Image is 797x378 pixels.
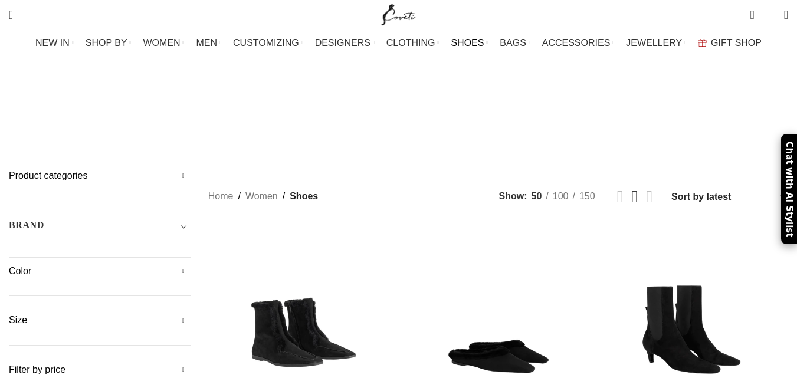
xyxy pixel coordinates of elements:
span: ACCESSORIES [542,37,611,48]
div: My Wishlist [763,3,775,27]
a: MEN [196,31,221,55]
span: 0 [751,6,760,15]
a: Site logo [379,9,418,19]
h1: Shoes [362,68,435,99]
div: Main navigation [3,31,794,55]
span: 0 [766,12,775,21]
span: Shoes [290,189,318,204]
a: SHOP BY [86,31,132,55]
span: Mules [514,114,543,125]
span: 100 [553,191,569,201]
a: Heels [337,105,365,134]
span: Slippers [618,114,659,125]
h5: BRAND [9,219,44,232]
span: NEW IN [35,37,70,48]
span: Loafers [383,114,422,125]
span: MEN [196,37,218,48]
nav: Breadcrumb [208,189,318,204]
h5: Size [9,314,191,327]
a: Mules [514,105,543,134]
span: Show [499,189,527,204]
a: Monk shoes [440,105,497,134]
span: BAGS [500,37,526,48]
a: Home [208,189,234,204]
span: Sneakers [677,114,723,125]
a: CLOTHING [386,31,440,55]
a: ACCESSORIES [542,31,615,55]
a: WOMEN [143,31,185,55]
span: Boots [74,114,104,125]
a: GIFT SHOP [698,31,762,55]
div: Toggle filter [9,218,191,239]
a: Boots [74,105,104,134]
a: Slippers [618,105,659,134]
span: SHOES [451,37,484,48]
span: Heels [337,114,365,125]
a: Grid view 2 [617,188,624,205]
a: Women [245,189,278,204]
a: Sandals [561,105,601,134]
span: Sandals [561,114,601,125]
a: DESIGNERS [315,31,375,55]
a: CUSTOMIZING [233,31,303,55]
span: GIFT SHOP [711,37,762,48]
span: SHOP BY [86,37,127,48]
span: Flip Flops & Slides [232,114,320,125]
a: Loafers [383,105,422,134]
a: Search [3,3,19,27]
span: JEWELLERY [626,37,682,48]
a: 100 [549,189,573,204]
a: NEW IN [35,31,74,55]
h5: Product categories [9,169,191,182]
img: GiftBag [698,39,707,47]
select: Shop order [670,188,788,205]
span: CUSTOMIZING [233,37,299,48]
h5: Color [9,265,191,278]
span: Brogues & Oxfords [121,114,214,125]
a: 0 [744,3,760,27]
a: Flip Flops & Slides [232,105,320,134]
a: Go back [332,71,362,95]
a: SHOES [451,31,488,55]
a: BAGS [500,31,530,55]
a: Sneakers [677,105,723,134]
a: Grid view 4 [646,188,652,205]
span: Monk shoes [440,114,497,125]
a: Brogues & Oxfords [121,105,214,134]
span: 50 [532,191,542,201]
a: 150 [575,189,599,204]
a: Grid view 3 [632,188,638,205]
h5: Filter by price [9,363,191,376]
a: JEWELLERY [626,31,686,55]
a: 50 [527,189,546,204]
span: DESIGNERS [315,37,370,48]
span: 150 [579,191,595,201]
span: CLOTHING [386,37,435,48]
span: WOMEN [143,37,181,48]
